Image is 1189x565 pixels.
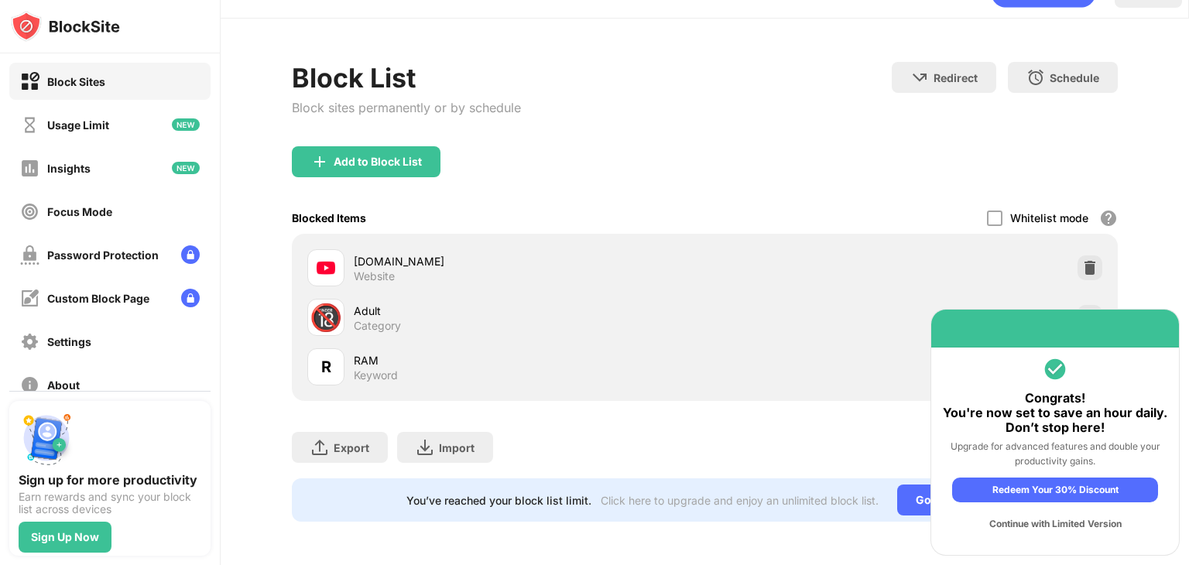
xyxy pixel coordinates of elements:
div: Password Protection [47,248,159,262]
div: RAM [354,352,704,368]
div: Blocked Items [292,211,366,224]
div: Custom Block Page [47,292,149,305]
div: Earn rewards and sync your block list across devices [19,491,201,515]
div: Sign up for more productivity [19,472,201,488]
div: Website [354,269,395,283]
img: block-on.svg [20,72,39,91]
img: round-vi-green.svg [1043,357,1067,382]
img: password-protection-off.svg [20,245,39,265]
img: lock-menu.svg [181,245,200,264]
div: Block sites permanently or by schedule [292,100,521,115]
img: customize-block-page-off.svg [20,289,39,308]
div: Go Unlimited [897,485,1003,515]
div: [DOMAIN_NAME] [354,253,704,269]
img: insights-off.svg [20,159,39,178]
div: Congrats! You're now set to save an hour daily. Don’t stop here! [943,391,1167,436]
div: Add to Block List [334,156,422,168]
div: Sign Up Now [31,531,99,543]
div: Keyword [354,368,398,382]
div: Settings [47,335,91,348]
img: new-icon.svg [172,118,200,131]
div: About [47,378,80,392]
img: time-usage-off.svg [20,115,39,135]
div: Continue with Limited Version [952,512,1158,536]
div: Category [354,319,401,333]
div: Block List [292,62,521,94]
div: Import [439,441,475,454]
img: new-icon.svg [172,162,200,174]
div: Usage Limit [47,118,109,132]
div: R [321,355,331,378]
img: focus-off.svg [20,202,39,221]
div: Adult [354,303,704,319]
div: Schedule [1050,71,1099,84]
div: Redeem Your 30% Discount [952,478,1158,502]
img: settings-off.svg [20,332,39,351]
div: Redirect [934,71,978,84]
img: about-off.svg [20,375,39,395]
div: Upgrade for advanced features and double your productivity gains. [943,439,1167,468]
img: logo-blocksite.svg [11,11,120,42]
img: push-signup.svg [19,410,74,466]
img: favicons [317,259,335,277]
div: Block Sites [47,75,105,88]
img: lock-menu.svg [181,289,200,307]
div: Insights [47,162,91,175]
div: Whitelist mode [1010,211,1088,224]
div: Focus Mode [47,205,112,218]
div: You’ve reached your block list limit. [406,494,591,507]
div: Export [334,441,369,454]
div: 🔞 [310,302,342,334]
div: Click here to upgrade and enjoy an unlimited block list. [601,494,879,507]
